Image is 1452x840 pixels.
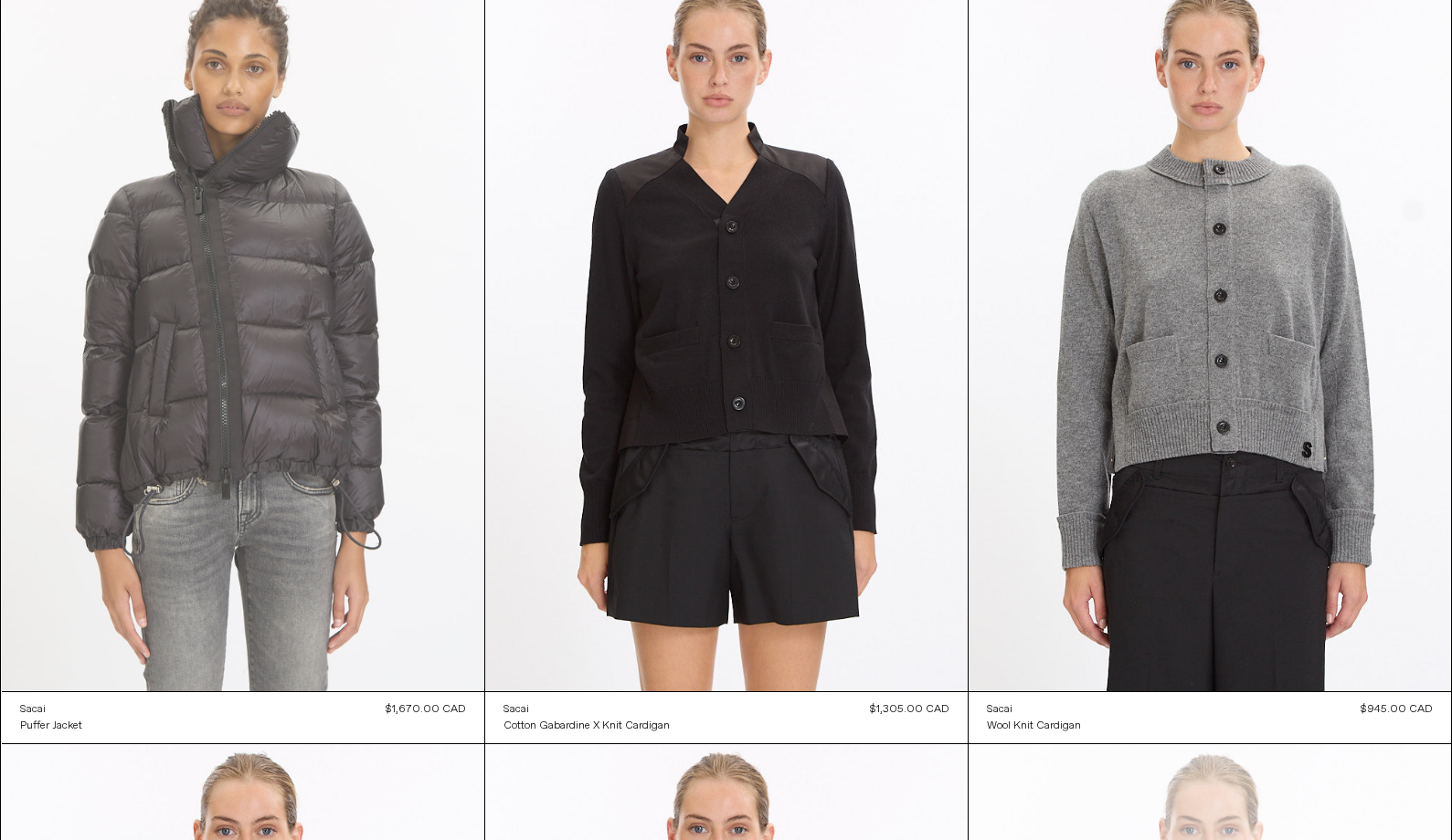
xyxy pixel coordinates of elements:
[503,719,670,734] div: Cotton Gabardine x Knit Cardigan
[20,719,82,734] div: Puffer Jacket
[870,701,949,718] div: $1,305.00 CAD
[987,701,1081,718] a: Sacai
[1361,701,1433,718] div: $945.00 CAD
[987,702,1012,718] div: Sacai
[386,701,466,718] div: $1,670.00 CAD
[503,718,670,734] a: Cotton Gabardine x Knit Cardigan
[20,702,46,718] div: Sacai
[503,701,670,718] a: Sacai
[987,718,1081,734] a: Wool Knit Cardigan
[20,718,82,734] a: Puffer Jacket
[987,719,1081,734] div: Wool Knit Cardigan
[503,702,529,718] div: Sacai
[20,701,82,718] a: Sacai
